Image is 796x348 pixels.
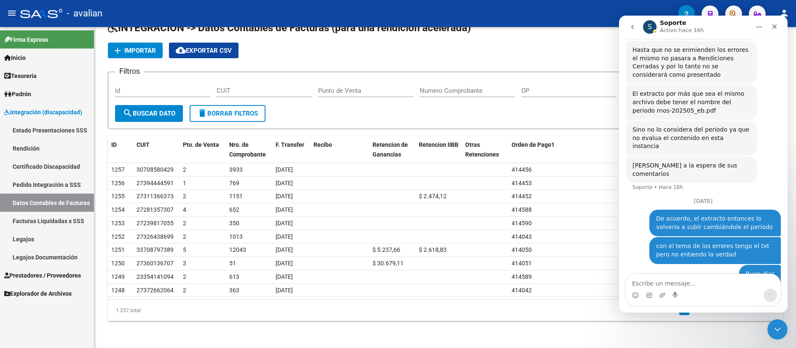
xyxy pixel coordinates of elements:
[276,246,293,253] span: [DATE]
[111,141,117,148] span: ID
[115,65,144,77] h3: Filtros
[123,108,133,118] mat-icon: search
[124,47,156,54] span: Importar
[229,273,239,280] span: 613
[183,166,186,173] span: 2
[137,233,174,240] span: 27326438699
[512,166,532,173] span: 414456
[512,193,532,200] span: 414452
[642,306,658,315] a: go to first page
[137,246,174,253] span: 33708797389
[508,136,627,164] datatable-header-cell: Orden de Pago1
[742,306,758,315] a: go to next page
[276,220,293,227] span: [DATE]
[229,206,239,213] span: 652
[512,246,532,253] span: 414050
[373,246,400,253] span: $ 5.237,66
[137,220,174,227] span: 27239817055
[111,180,125,186] span: 1256
[276,273,293,280] span: [DATE]
[67,4,102,23] span: - avalian
[137,206,174,213] span: 27281357307
[197,108,207,118] mat-icon: delete
[7,8,17,18] mat-icon: menu
[190,105,265,122] button: Borrar Filtros
[229,246,246,253] span: 12043
[137,260,174,267] span: 27360136707
[123,110,175,117] span: Buscar Dato
[229,166,243,173] span: 3933
[4,271,81,280] span: Prestadores / Proveedores
[229,287,239,294] span: 363
[108,300,241,321] div: 1.257 total
[137,287,174,294] span: 27372662064
[4,35,48,44] span: Firma Express
[229,193,243,200] span: 1151
[137,273,174,280] span: 23354141094
[113,46,123,56] mat-icon: add
[276,166,293,173] span: [DATE]
[276,193,293,200] span: [DATE]
[137,166,174,173] span: 30708580429
[310,136,369,164] datatable-header-cell: Recibo
[229,141,266,158] span: Nro. de Comprobante
[111,193,125,200] span: 1255
[111,273,125,280] span: 1249
[183,141,219,148] span: Pto. de Venta
[115,105,183,122] button: Buscar Dato
[229,220,239,227] span: 350
[276,233,293,240] span: [DATE]
[512,233,532,240] span: 414043
[419,193,447,200] span: $ 2.474,12
[4,89,31,99] span: Padrón
[111,246,125,253] span: 1251
[276,260,293,267] span: [DATE]
[512,287,532,294] span: 414042
[512,260,532,267] span: 414051
[276,141,304,148] span: F. Transfer
[180,136,226,164] datatable-header-cell: Pto. de Venta
[226,136,272,164] datatable-header-cell: Nro. de Comprobante
[183,233,186,240] span: 2
[183,260,186,267] span: 3
[767,319,788,340] iframe: Intercom live chat
[137,141,150,148] span: CUIT
[512,141,555,148] span: Orden de Pago1
[512,206,532,213] span: 414588
[314,141,332,148] span: Recibo
[183,287,186,294] span: 2
[276,287,293,294] span: [DATE]
[183,246,186,253] span: 5
[183,193,186,200] span: 2
[137,193,174,200] span: 27311366373
[4,71,37,81] span: Tesorería
[761,306,777,315] a: go to last page
[111,233,125,240] span: 1252
[108,22,471,34] span: INTEGRACION -> Datos Contables de Facturas (para una rendición acelerada)
[111,287,125,294] span: 1248
[373,260,404,267] span: $ 30.679,11
[229,233,243,240] span: 1013
[619,16,788,313] iframe: Intercom live chat
[276,180,293,186] span: [DATE]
